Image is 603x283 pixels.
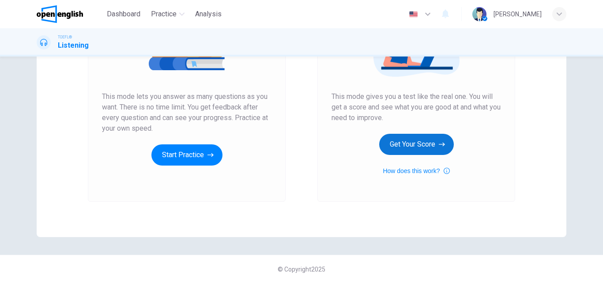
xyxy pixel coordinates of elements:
button: Analysis [192,6,225,22]
button: Practice [147,6,188,22]
button: Start Practice [151,144,222,166]
img: Profile picture [472,7,486,21]
span: Dashboard [107,9,140,19]
img: en [408,11,419,18]
span: © Copyright 2025 [278,266,325,273]
span: Practice [151,9,177,19]
div: [PERSON_NAME] [494,9,542,19]
span: This mode gives you a test like the real one. You will get a score and see what you are good at a... [332,91,501,123]
img: OpenEnglish logo [37,5,83,23]
button: How does this work? [383,166,449,176]
span: TOEFL® [58,34,72,40]
a: OpenEnglish logo [37,5,103,23]
h1: Listening [58,40,89,51]
button: Get Your Score [379,134,454,155]
span: Analysis [195,9,222,19]
button: Dashboard [103,6,144,22]
span: This mode lets you answer as many questions as you want. There is no time limit. You get feedback... [102,91,271,134]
